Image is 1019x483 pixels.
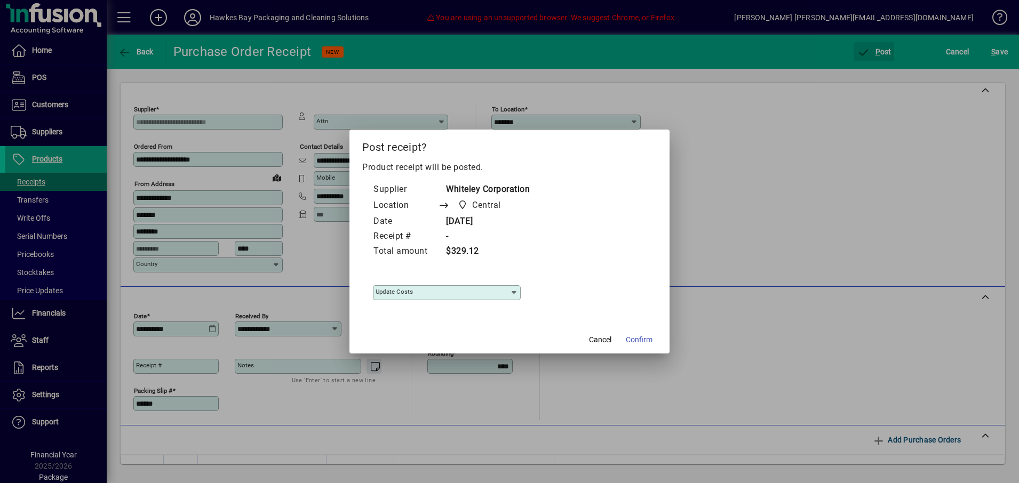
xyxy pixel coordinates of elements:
[373,197,438,214] td: Location
[438,229,530,244] td: -
[455,198,505,213] span: Central
[349,130,670,160] h2: Post receipt?
[438,214,530,229] td: [DATE]
[362,161,657,174] p: Product receipt will be posted.
[373,214,438,229] td: Date
[626,334,652,345] span: Confirm
[622,330,657,349] button: Confirm
[438,244,530,259] td: $329.12
[472,199,501,212] span: Central
[438,182,530,197] td: Whiteley Corporation
[589,334,611,345] span: Cancel
[376,288,413,295] mat-label: Update costs
[373,229,438,244] td: Receipt #
[373,182,438,197] td: Supplier
[583,330,617,349] button: Cancel
[373,244,438,259] td: Total amount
